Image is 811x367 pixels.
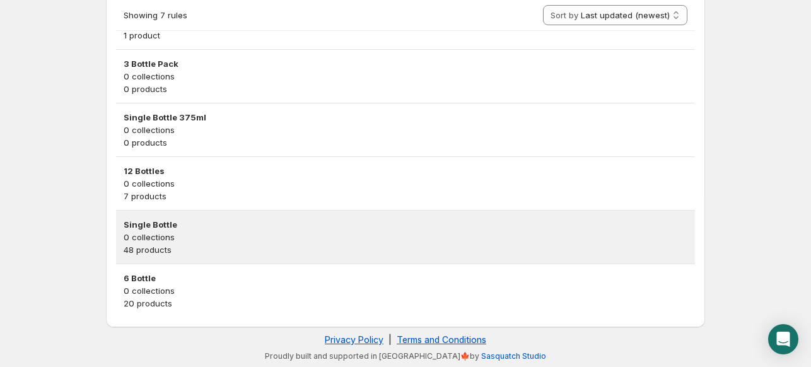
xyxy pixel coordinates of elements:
p: 0 products [124,136,687,149]
div: Open Intercom Messenger [768,324,798,354]
h3: Single Bottle 375ml [124,111,687,124]
p: 0 collections [124,284,687,297]
a: Sasquatch Studio [481,351,546,361]
p: 20 products [124,297,687,310]
p: 0 collections [124,177,687,190]
h3: 6 Bottle [124,272,687,284]
span: | [388,334,392,345]
p: 0 collections [124,231,687,243]
span: Showing 7 rules [124,10,187,20]
p: 0 collections [124,124,687,136]
h3: Single Bottle [124,218,687,231]
p: 0 products [124,83,687,95]
h3: 12 Bottles [124,165,687,177]
a: Terms and Conditions [397,334,486,345]
p: 0 collections [124,70,687,83]
p: 48 products [124,243,687,256]
p: 7 products [124,190,687,202]
p: 1 product [124,29,687,42]
a: Privacy Policy [325,334,383,345]
p: Proudly built and supported in [GEOGRAPHIC_DATA]🍁by [112,351,699,361]
h3: 3 Bottle Pack [124,57,687,70]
